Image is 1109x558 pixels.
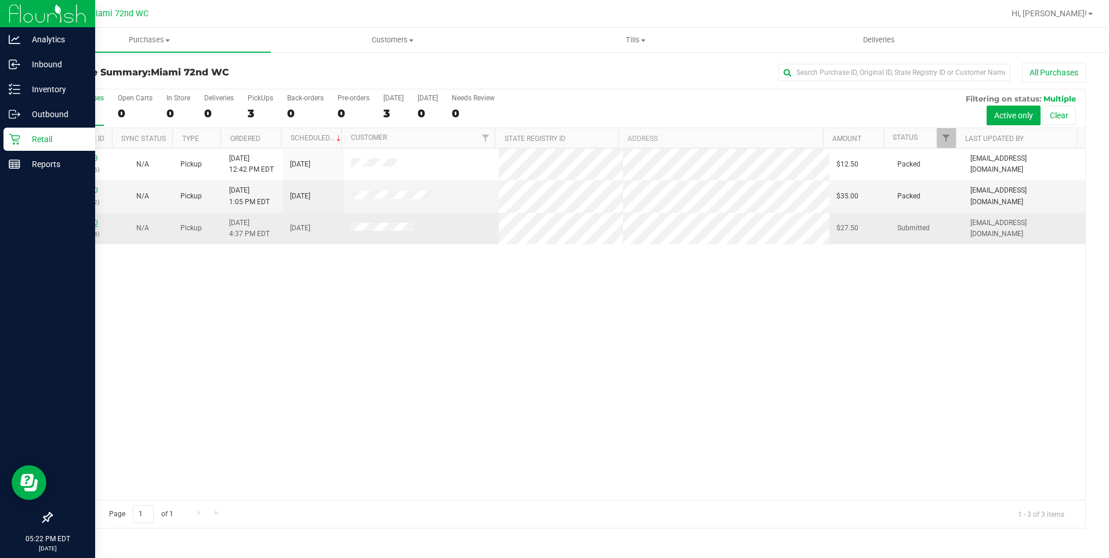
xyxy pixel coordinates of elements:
span: Packed [897,159,920,170]
div: 0 [204,107,234,120]
div: Pre-orders [338,94,369,102]
a: Scheduled [291,134,343,142]
p: Outbound [20,107,90,121]
span: [DATE] 4:37 PM EDT [229,218,270,240]
span: Miami 72nd WC [88,9,148,19]
div: [DATE] [383,94,404,102]
span: [DATE] [290,223,310,234]
span: Customers [271,35,513,45]
h3: Purchase Summary: [51,67,396,78]
div: Needs Review [452,94,495,102]
span: [DATE] [290,159,310,170]
span: Hi, [PERSON_NAME]! [1012,9,1087,18]
a: Sync Status [121,135,166,143]
a: State Registry ID [505,135,566,143]
div: 3 [248,107,273,120]
p: Inventory [20,82,90,96]
a: Purchases [28,28,271,52]
span: Pickup [180,191,202,202]
span: Pickup [180,223,202,234]
button: N/A [136,223,149,234]
div: In Store [166,94,190,102]
a: Type [182,135,199,143]
span: Submitted [897,223,930,234]
inline-svg: Inventory [9,84,20,95]
div: Back-orders [287,94,324,102]
a: Customers [271,28,514,52]
p: Reports [20,157,90,171]
inline-svg: Reports [9,158,20,170]
div: 0 [452,107,495,120]
div: 0 [338,107,369,120]
div: 0 [418,107,438,120]
div: 0 [287,107,324,120]
span: [DATE] 12:42 PM EDT [229,153,274,175]
a: Filter [937,128,956,148]
span: Not Applicable [136,192,149,200]
span: $12.50 [836,159,858,170]
inline-svg: Analytics [9,34,20,45]
div: 0 [166,107,190,120]
a: Ordered [230,135,260,143]
div: Open Carts [118,94,153,102]
a: Last Updated By [965,135,1024,143]
span: Deliveries [847,35,911,45]
span: [EMAIL_ADDRESS][DOMAIN_NAME] [970,185,1078,207]
a: Amount [832,135,861,143]
button: N/A [136,159,149,170]
p: [DATE] [5,544,90,553]
a: Tills [514,28,758,52]
div: [DATE] [418,94,438,102]
a: Customer [351,133,387,142]
span: Pickup [180,159,202,170]
th: Address [618,128,823,148]
span: $35.00 [836,191,858,202]
input: 1 [133,505,154,523]
span: Miami 72nd WC [151,67,229,78]
span: [DATE] 1:05 PM EDT [229,185,270,207]
span: [EMAIL_ADDRESS][DOMAIN_NAME] [970,218,1078,240]
input: Search Purchase ID, Original ID, State Registry ID or Customer Name... [778,64,1010,81]
button: N/A [136,191,149,202]
span: Purchases [28,35,271,45]
span: Page of 1 [99,505,183,523]
inline-svg: Inbound [9,59,20,70]
span: Tills [515,35,757,45]
p: 05:22 PM EDT [5,534,90,544]
span: Packed [897,191,920,202]
span: [DATE] [290,191,310,202]
p: Inbound [20,57,90,71]
a: Deliveries [758,28,1001,52]
span: [EMAIL_ADDRESS][DOMAIN_NAME] [970,153,1078,175]
div: PickUps [248,94,273,102]
a: Status [893,133,918,142]
button: All Purchases [1022,63,1086,82]
div: 3 [383,107,404,120]
button: Clear [1042,106,1076,125]
p: Retail [20,132,90,146]
span: Not Applicable [136,160,149,168]
a: Filter [476,128,495,148]
inline-svg: Retail [9,133,20,145]
span: 1 - 3 of 3 items [1009,505,1074,523]
div: 0 [118,107,153,120]
inline-svg: Outbound [9,108,20,120]
button: Active only [987,106,1041,125]
iframe: Resource center [12,465,46,500]
span: $27.50 [836,223,858,234]
div: Deliveries [204,94,234,102]
span: Filtering on status: [966,94,1041,103]
span: Not Applicable [136,224,149,232]
p: Analytics [20,32,90,46]
span: Multiple [1043,94,1076,103]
